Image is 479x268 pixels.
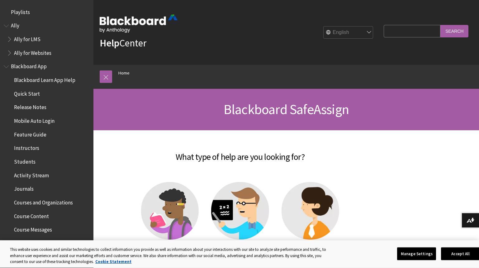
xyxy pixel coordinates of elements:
select: Site Language Selector [324,26,373,39]
a: HelpCenter [100,37,146,49]
img: Blackboard by Anthology [100,15,178,33]
span: Blackboard SafeAssign [224,101,349,118]
button: Manage Settings [397,247,436,260]
h2: What type of help are you looking for? [100,143,381,163]
span: Instructors [14,143,39,151]
span: Feature Guide [14,129,46,138]
nav: Book outline for Playlists [4,7,90,17]
a: Student help Student [141,182,199,254]
span: Mobile Auto Login [14,116,55,124]
span: Activity Stream [14,170,49,179]
span: Course Content [14,211,49,219]
img: Student help [141,182,199,240]
img: Instructor help [211,182,269,240]
span: Ally [11,21,19,29]
div: This website uses cookies and similar technologies to collect information you provide as well as ... [10,246,335,265]
span: Journals [14,184,34,192]
span: Release Notes [14,102,46,111]
a: More information about your privacy, opens in a new tab [95,259,131,264]
a: Administrator help Administrator [282,182,339,254]
input: Search [440,25,468,37]
span: Courses and Organizations [14,197,73,206]
span: Students [14,156,36,165]
nav: Book outline for Anthology Ally Help [4,21,90,58]
span: Ally for Websites [14,48,51,56]
span: Offline Content [14,238,48,246]
span: Blackboard Learn App Help [14,75,75,83]
span: Course Messages [14,225,52,233]
a: Home [118,69,130,77]
img: Administrator help [282,182,339,240]
a: Instructor help Instructor [211,182,269,254]
span: Ally for LMS [14,34,40,42]
span: Blackboard App [11,61,47,70]
span: Playlists [11,7,30,15]
strong: Help [100,37,119,49]
span: Quick Start [14,89,40,97]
